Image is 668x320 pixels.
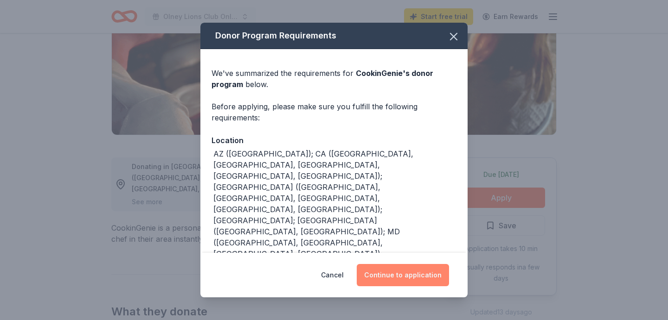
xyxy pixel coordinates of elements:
div: Before applying, please make sure you fulfill the following requirements: [212,101,456,123]
div: We've summarized the requirements for below. [212,68,456,90]
button: Cancel [321,264,344,286]
button: Continue to application [357,264,449,286]
div: Location [212,134,456,146]
div: Donor Program Requirements [200,23,468,49]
